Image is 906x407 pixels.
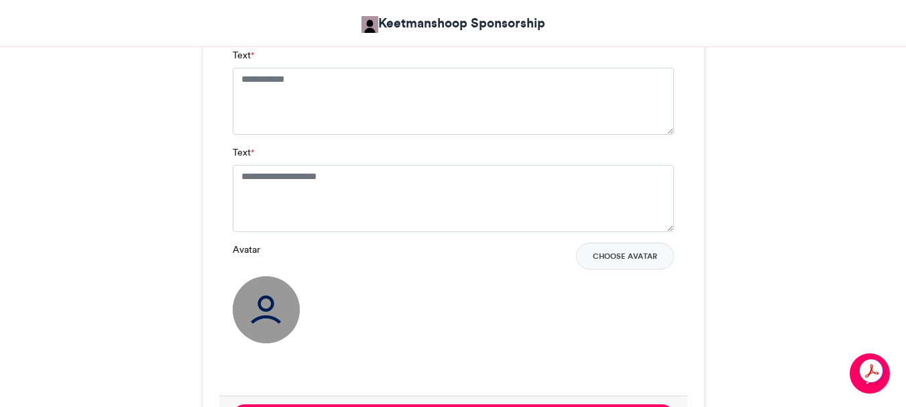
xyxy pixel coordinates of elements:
[233,146,254,160] label: Text
[361,16,378,33] img: Keetmanshoop Sponsorship
[576,243,674,270] button: Choose Avatar
[233,48,254,62] label: Text
[233,243,260,257] label: Avatar
[233,276,300,343] img: user_circle.png
[850,353,893,394] iframe: chat widget
[361,13,545,33] a: Keetmanshoop Sponsorship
